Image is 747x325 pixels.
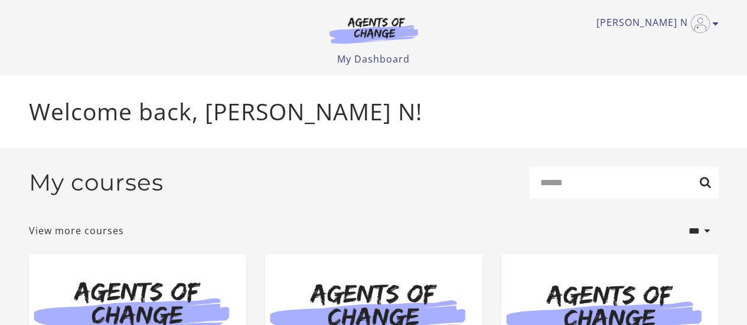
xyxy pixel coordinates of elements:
h2: My courses [29,169,164,196]
img: Agents of Change Logo [317,17,430,44]
p: Welcome back, [PERSON_NAME] N! [29,94,719,129]
a: View more courses [29,224,124,238]
a: Toggle menu [596,14,713,33]
a: My Dashboard [337,52,410,65]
